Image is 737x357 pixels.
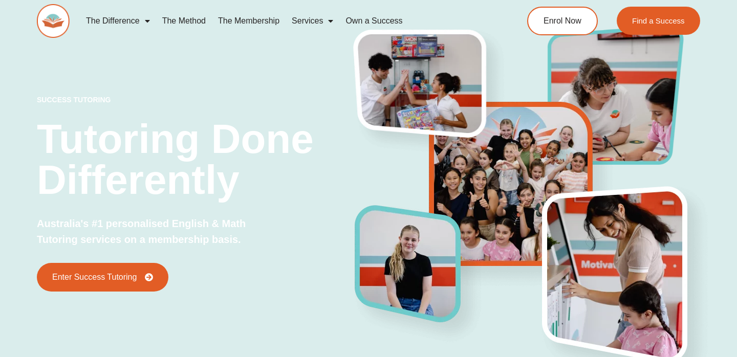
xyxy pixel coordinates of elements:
[617,7,700,35] a: Find a Success
[80,9,489,33] nav: Menu
[286,9,339,33] a: Services
[37,263,168,292] a: Enter Success Tutoring
[339,9,408,33] a: Own a Success
[544,17,581,25] span: Enrol Now
[632,17,685,25] span: Find a Success
[37,216,269,248] p: Australia's #1 personalised English & Math Tutoring services on a membership basis.
[52,273,137,281] span: Enter Success Tutoring
[80,9,156,33] a: The Difference
[527,7,598,35] a: Enrol Now
[37,96,355,103] p: success tutoring
[37,119,355,200] h2: Tutoring Done Differently
[212,9,286,33] a: The Membership
[156,9,212,33] a: The Method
